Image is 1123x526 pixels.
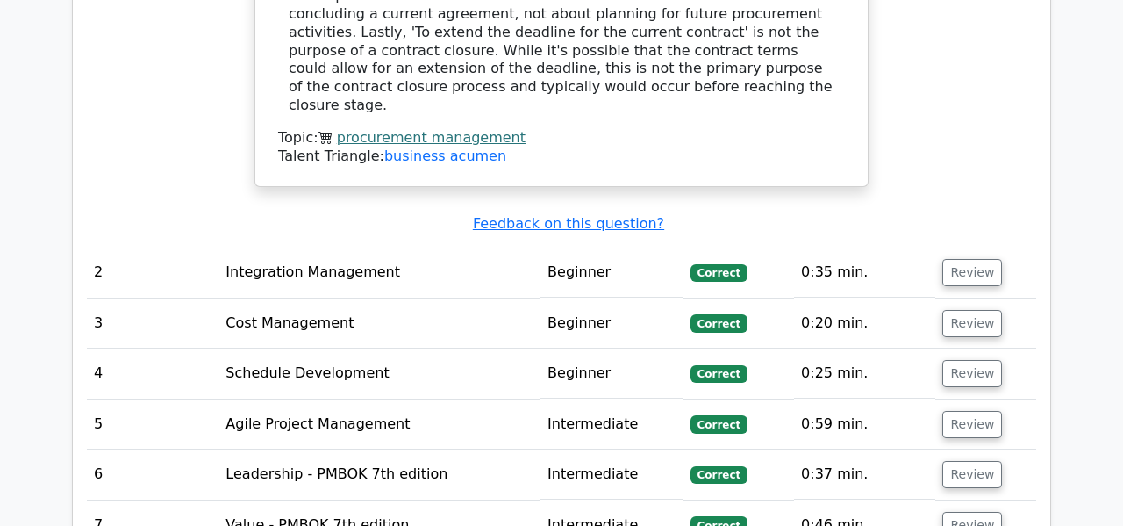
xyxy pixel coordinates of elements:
button: Review [942,461,1002,488]
button: Review [942,259,1002,286]
button: Review [942,411,1002,438]
div: Topic: [278,129,845,148]
td: 3 [87,299,218,349]
td: Cost Management [218,299,540,349]
td: Intermediate [540,450,683,500]
span: Correct [690,264,747,282]
td: 0:20 min. [794,299,935,349]
a: business acumen [384,148,506,164]
span: Correct [690,466,747,484]
td: 0:25 min. [794,349,935,399]
button: Review [942,360,1002,387]
td: 2 [87,248,218,298]
button: Review [942,310,1002,337]
span: Correct [690,365,747,383]
div: Talent Triangle: [278,129,845,166]
td: Agile Project Management [218,400,540,450]
td: Leadership - PMBOK 7th edition [218,450,540,500]
td: Schedule Development [218,349,540,399]
td: 4 [87,349,218,399]
a: Feedback on this question? [473,215,664,232]
td: 0:35 min. [794,248,935,298]
td: 6 [87,450,218,500]
td: 5 [87,400,218,450]
td: Beginner [540,349,683,399]
td: Intermediate [540,400,683,450]
a: procurement management [337,129,526,146]
span: Correct [690,314,747,332]
span: Correct [690,415,747,433]
td: Integration Management [218,248,540,298]
td: Beginner [540,299,683,349]
td: 0:59 min. [794,400,935,450]
td: Beginner [540,248,683,298]
td: 0:37 min. [794,450,935,500]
